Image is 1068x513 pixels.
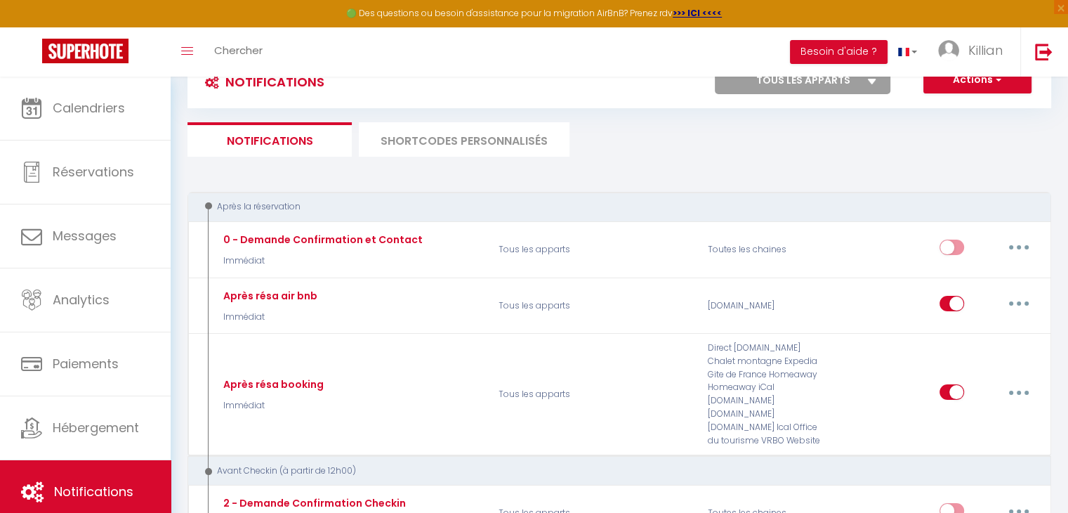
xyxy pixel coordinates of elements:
[53,291,110,309] span: Analytics
[201,465,1022,478] div: Avant Checkin (à partir de 12h00)
[198,66,324,98] h3: Notifications
[220,232,423,247] div: 0 - Demande Confirmation et Contact
[699,285,838,326] div: [DOMAIN_NAME]
[220,377,324,392] div: Après résa booking
[214,43,263,58] span: Chercher
[938,40,959,61] img: ...
[489,285,699,326] p: Tous les apparts
[54,483,133,500] span: Notifications
[42,39,128,63] img: Super Booking
[201,200,1022,214] div: Après la réservation
[699,342,838,448] div: Direct [DOMAIN_NAME] Chalet montagne Expedia Gite de France Homeaway Homeaway iCal [DOMAIN_NAME] ...
[53,419,139,436] span: Hébergement
[220,254,423,268] p: Immédiat
[220,399,324,413] p: Immédiat
[204,27,273,77] a: Chercher
[53,355,119,372] span: Paiements
[968,41,1003,59] span: Killian
[699,229,838,270] div: Toutes les chaines
[187,122,352,157] li: Notifications
[928,27,1020,77] a: ... Killian
[673,7,722,19] a: >>> ICI <<<<
[220,311,317,324] p: Immédiat
[1035,43,1053,60] img: logout
[489,342,699,448] p: Tous les apparts
[489,229,699,270] p: Tous les apparts
[790,40,888,64] button: Besoin d'aide ?
[220,495,406,511] div: 2 - Demande Confirmation Checkin
[53,163,134,181] span: Réservations
[923,66,1031,94] button: Actions
[53,227,117,245] span: Messages
[359,122,569,157] li: SHORTCODES PERSONNALISÉS
[53,99,125,117] span: Calendriers
[220,288,317,304] div: Après résa air bnb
